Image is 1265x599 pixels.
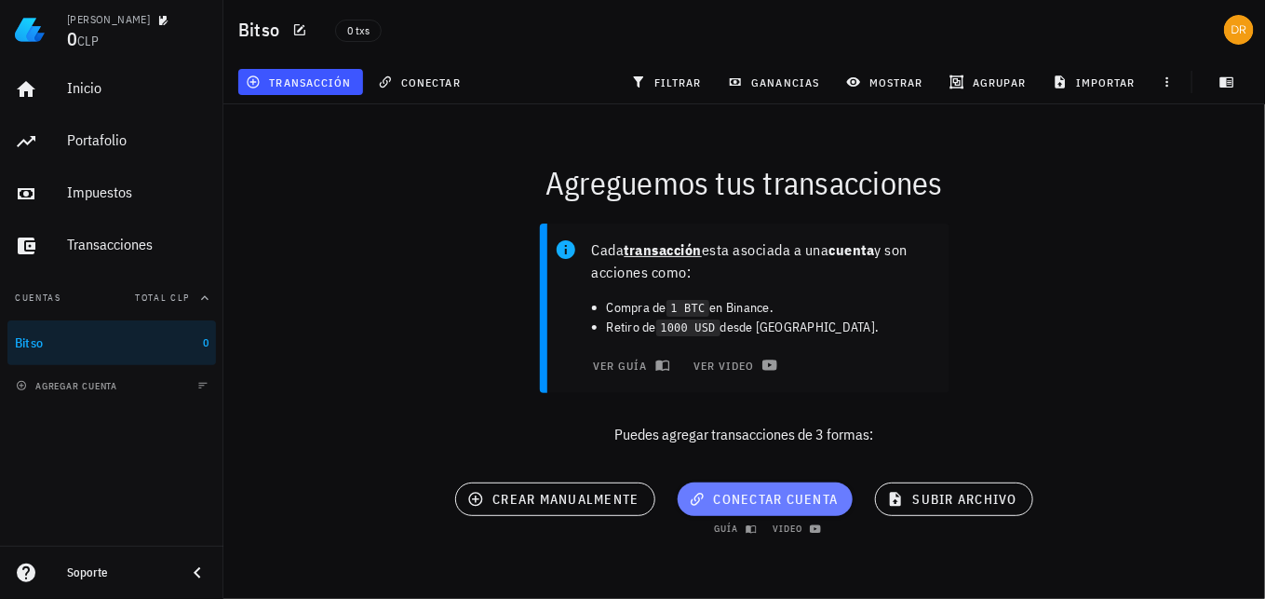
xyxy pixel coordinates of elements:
a: Transacciones [7,224,216,268]
span: CLP [77,33,99,49]
a: Portafolio [7,119,216,164]
h1: Bitso [238,15,287,45]
div: Bitso [15,335,43,351]
img: LedgiFi [15,15,45,45]
a: Impuestos [7,171,216,216]
span: ver video [693,358,774,373]
span: crear manualmente [471,491,639,508]
div: Transacciones [67,236,209,253]
a: ver video [681,352,786,378]
button: agrupar [942,69,1037,95]
button: ganancias [720,69,831,95]
button: transacción [238,69,363,95]
button: importar [1044,69,1147,95]
span: conectar cuenta [693,491,839,508]
button: ver guía [581,352,679,378]
span: importar [1056,75,1136,89]
a: video [764,520,826,538]
span: ver guía [592,358,666,373]
button: agregar cuenta [11,376,126,395]
span: guía [713,523,752,535]
div: [PERSON_NAME] [67,12,150,27]
button: conectar [370,69,473,95]
p: Cada esta asociada a una y son acciones como: [592,238,935,283]
button: subir archivo [875,483,1032,516]
a: Bitso 0 [7,320,216,365]
p: Puedes agregar transacciones de 3 formas: [223,423,1265,445]
div: Inicio [67,79,209,97]
button: guía [705,520,760,538]
li: Compra de en Binance. [607,298,935,318]
span: agrupar [953,75,1026,89]
button: filtrar [624,69,713,95]
button: mostrar [839,69,935,95]
span: 0 [67,26,77,51]
span: conectar [382,75,461,89]
span: mostrar [850,75,923,89]
span: transacción [249,75,351,89]
span: ganancias [732,75,819,89]
div: Impuestos [67,184,209,201]
button: CuentasTotal CLP [7,276,216,320]
div: Soporte [67,565,171,580]
li: Retiro de desde [GEOGRAPHIC_DATA]. [607,318,935,337]
span: 0 txs [347,20,370,41]
a: Inicio [7,67,216,112]
button: conectar cuenta [678,483,854,516]
span: video [772,523,816,535]
code: 1000 USD [656,320,720,337]
span: agregar cuenta [20,380,117,392]
div: avatar [1224,15,1254,45]
button: crear manualmente [455,483,654,516]
code: 1 BTC [666,300,710,318]
div: Portafolio [67,131,209,149]
b: cuenta [829,240,875,259]
span: Total CLP [135,292,190,304]
span: 0 [203,335,209,349]
span: filtrar [635,75,702,89]
span: subir archivo [891,491,1016,508]
b: transacción [625,240,703,259]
